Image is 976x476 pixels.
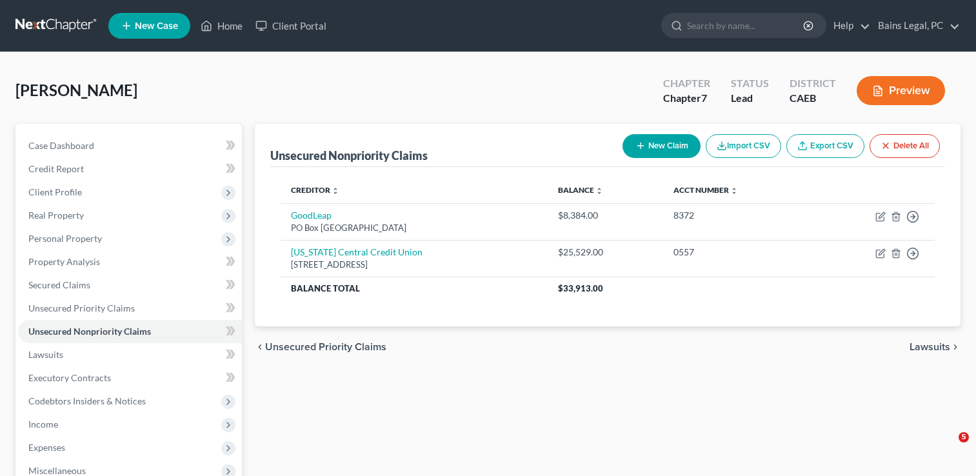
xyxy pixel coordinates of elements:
[870,134,940,158] button: Delete All
[558,283,603,293] span: $33,913.00
[291,222,537,234] div: PO Box [GEOGRAPHIC_DATA]
[558,185,603,195] a: Balance unfold_more
[786,134,864,158] a: Export CSV
[28,372,111,383] span: Executory Contracts
[291,246,423,257] a: [US_STATE] Central Credit Union
[622,134,701,158] button: New Claim
[673,185,738,195] a: Acct Number unfold_more
[595,187,603,195] i: unfold_more
[673,209,802,222] div: 8372
[291,259,537,271] div: [STREET_ADDRESS]
[558,209,653,222] div: $8,384.00
[28,140,94,151] span: Case Dashboard
[871,14,960,37] a: Bains Legal, PC
[28,163,84,174] span: Credit Report
[827,14,870,37] a: Help
[663,76,710,91] div: Chapter
[932,432,963,463] iframe: Intercom live chat
[281,277,548,300] th: Balance Total
[857,76,945,105] button: Preview
[706,134,781,158] button: Import CSV
[265,342,386,352] span: Unsecured Priority Claims
[194,14,249,37] a: Home
[18,250,242,273] a: Property Analysis
[28,186,82,197] span: Client Profile
[332,187,339,195] i: unfold_more
[15,81,137,99] span: [PERSON_NAME]
[135,21,178,31] span: New Case
[18,320,242,343] a: Unsecured Nonpriority Claims
[28,302,135,313] span: Unsecured Priority Claims
[291,185,339,195] a: Creditor unfold_more
[255,342,265,352] i: chevron_left
[249,14,333,37] a: Client Portal
[28,442,65,453] span: Expenses
[28,210,84,221] span: Real Property
[28,326,151,337] span: Unsecured Nonpriority Claims
[28,349,63,360] span: Lawsuits
[558,246,653,259] div: $25,529.00
[18,134,242,157] a: Case Dashboard
[950,342,961,352] i: chevron_right
[18,157,242,181] a: Credit Report
[28,233,102,244] span: Personal Property
[701,92,707,104] span: 7
[663,91,710,106] div: Chapter
[959,432,969,442] span: 5
[28,279,90,290] span: Secured Claims
[18,273,242,297] a: Secured Claims
[18,366,242,390] a: Executory Contracts
[687,14,805,37] input: Search by name...
[28,465,86,476] span: Miscellaneous
[790,76,836,91] div: District
[28,395,146,406] span: Codebtors Insiders & Notices
[790,91,836,106] div: CAEB
[730,187,738,195] i: unfold_more
[910,342,950,352] span: Lawsuits
[291,210,332,221] a: GoodLeap
[255,342,386,352] button: chevron_left Unsecured Priority Claims
[731,91,769,106] div: Lead
[28,256,100,267] span: Property Analysis
[28,419,58,430] span: Income
[18,297,242,320] a: Unsecured Priority Claims
[270,148,428,163] div: Unsecured Nonpriority Claims
[731,76,769,91] div: Status
[673,246,802,259] div: 0557
[910,342,961,352] button: Lawsuits chevron_right
[18,343,242,366] a: Lawsuits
